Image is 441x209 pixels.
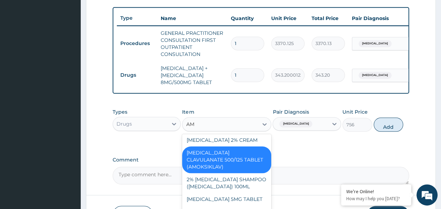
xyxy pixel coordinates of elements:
div: Drugs [116,120,132,127]
th: Name [157,11,227,25]
div: Chat with us now [36,39,118,49]
label: Pair Diagnosis [273,108,309,115]
th: Quantity [227,11,268,25]
span: [MEDICAL_DATA] [279,120,312,127]
div: Minimize live chat window [115,4,132,20]
td: Procedures [117,37,157,50]
div: [MEDICAL_DATA] CLAVULANATE 500/125 TABLET (AMOKSIKLAV) [182,146,271,173]
th: Pair Diagnosis [348,11,426,25]
img: d_794563401_company_1708531726252_794563401 [13,35,28,53]
th: Type [117,12,157,25]
div: 2% [MEDICAL_DATA] SHAMPOO ([MEDICAL_DATA]) 100ML [182,173,271,193]
span: [MEDICAL_DATA] [359,72,392,79]
textarea: Type your message and hit 'Enter' [4,137,134,161]
label: Types [113,109,127,115]
div: We're Online! [346,188,406,195]
span: [MEDICAL_DATA] [359,40,392,47]
p: How may I help you today? [346,196,406,202]
button: Add [374,118,403,132]
div: [MEDICAL_DATA] 5MG TABLET [182,193,271,205]
label: Unit Price [342,108,368,115]
th: Unit Price [268,11,308,25]
th: Total Price [308,11,348,25]
label: Comment [113,157,409,163]
td: [MEDICAL_DATA] + [MEDICAL_DATA] 8MG/500MG TABLET [157,61,227,89]
td: GENERAL PRACTITIONER CONSULTATION FIRST OUTPATIENT CONSULTATION [157,26,227,61]
td: Drugs [117,69,157,82]
div: [MEDICAL_DATA] 2% CREAM [182,134,271,146]
span: We're online! [41,61,97,132]
label: Item [182,108,194,115]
